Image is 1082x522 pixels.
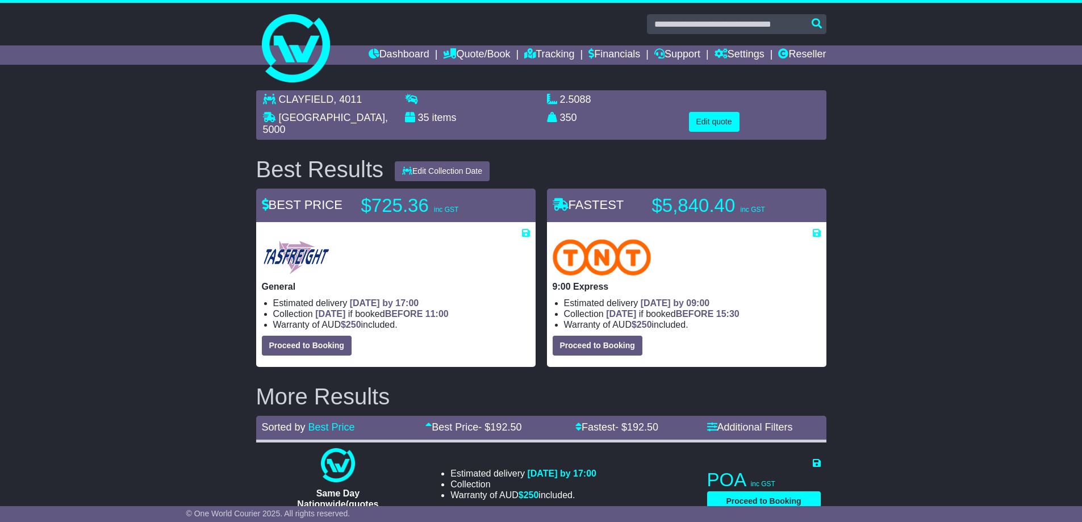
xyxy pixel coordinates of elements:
[308,421,355,433] a: Best Price
[250,157,390,182] div: Best Results
[450,468,596,479] li: Estimated delivery
[369,45,429,65] a: Dashboard
[315,309,448,319] span: if booked
[321,448,355,482] img: One World Courier: Same Day Nationwide(quotes take 0.5-1 hour)
[186,509,350,518] span: © One World Courier 2025. All rights reserved.
[740,206,764,214] span: inc GST
[524,45,574,65] a: Tracking
[553,281,821,292] p: 9:00 Express
[434,206,458,214] span: inc GST
[606,309,739,319] span: if booked
[279,94,334,105] span: CLAYFIELD
[418,112,429,123] span: 35
[716,309,740,319] span: 15:30
[273,298,530,308] li: Estimated delivery
[654,45,700,65] a: Support
[637,320,652,329] span: 250
[262,198,342,212] span: BEST PRICE
[564,308,821,319] li: Collection
[450,490,596,500] li: Warranty of AUD included.
[707,421,793,433] a: Additional Filters
[553,239,651,275] img: TNT Domestic: 9:00 Express
[778,45,826,65] a: Reseller
[395,161,490,181] button: Edit Collection Date
[490,421,521,433] span: 192.50
[553,336,642,356] button: Proceed to Booking
[676,309,714,319] span: BEFORE
[564,298,821,308] li: Estimated delivery
[524,490,539,500] span: 250
[262,239,331,275] img: Tasfreight: General
[560,94,591,105] span: 2.5088
[273,308,530,319] li: Collection
[425,421,521,433] a: Best Price- $192.50
[333,94,362,105] span: , 4011
[751,480,775,488] span: inc GST
[632,320,652,329] span: $
[443,45,510,65] a: Quote/Book
[615,421,658,433] span: - $
[315,309,345,319] span: [DATE]
[346,320,361,329] span: 250
[689,112,740,132] button: Edit quote
[606,309,636,319] span: [DATE]
[627,421,658,433] span: 192.50
[262,421,306,433] span: Sorted by
[560,112,577,123] span: 350
[715,45,764,65] a: Settings
[527,469,596,478] span: [DATE] by 17:00
[263,112,388,136] span: , 5000
[652,194,794,217] p: $5,840.40
[564,319,821,330] li: Warranty of AUD included.
[478,421,521,433] span: - $
[262,281,530,292] p: General
[588,45,640,65] a: Financials
[256,384,826,409] h2: More Results
[707,469,821,491] p: POA
[641,298,710,308] span: [DATE] by 09:00
[519,490,539,500] span: $
[273,319,530,330] li: Warranty of AUD included.
[707,491,821,511] button: Proceed to Booking
[425,309,449,319] span: 11:00
[432,112,457,123] span: items
[262,336,352,356] button: Proceed to Booking
[297,488,378,520] span: Same Day Nationwide(quotes take 0.5-1 hour)
[350,298,419,308] span: [DATE] by 17:00
[575,421,658,433] a: Fastest- $192.50
[385,309,423,319] span: BEFORE
[553,198,624,212] span: FASTEST
[341,320,361,329] span: $
[450,479,596,490] li: Collection
[361,194,503,217] p: $725.36
[279,112,385,123] span: [GEOGRAPHIC_DATA]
